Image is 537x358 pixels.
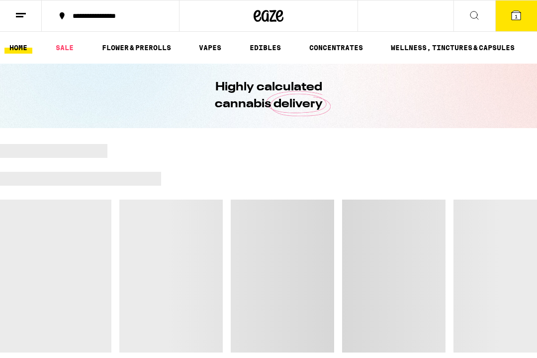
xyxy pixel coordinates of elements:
[304,42,368,54] a: CONCENTRATES
[495,0,537,31] button: 1
[4,42,32,54] a: HOME
[51,42,79,54] a: SALE
[386,42,520,54] a: WELLNESS, TINCTURES & CAPSULES
[186,79,351,113] h1: Highly calculated cannabis delivery
[97,42,176,54] a: FLOWER & PREROLLS
[515,13,518,19] span: 1
[194,42,226,54] a: VAPES
[245,42,286,54] a: EDIBLES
